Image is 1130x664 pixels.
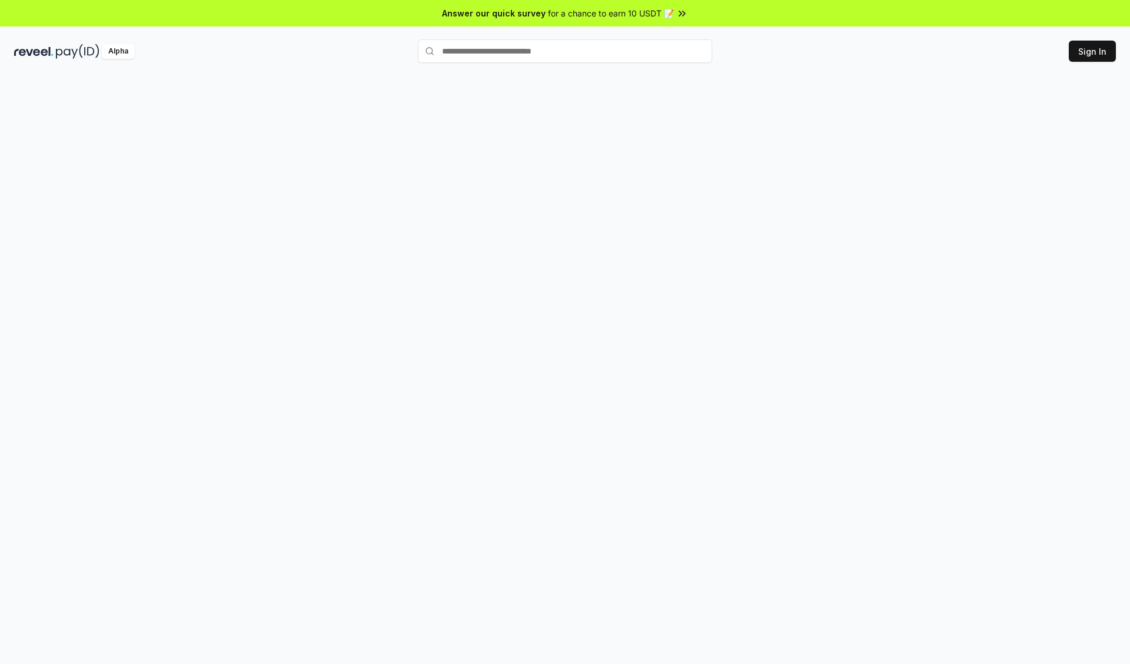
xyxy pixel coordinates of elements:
span: for a chance to earn 10 USDT 📝 [548,7,674,19]
div: Alpha [102,44,135,59]
span: Answer our quick survey [442,7,546,19]
img: reveel_dark [14,44,54,59]
img: pay_id [56,44,99,59]
button: Sign In [1069,41,1116,62]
